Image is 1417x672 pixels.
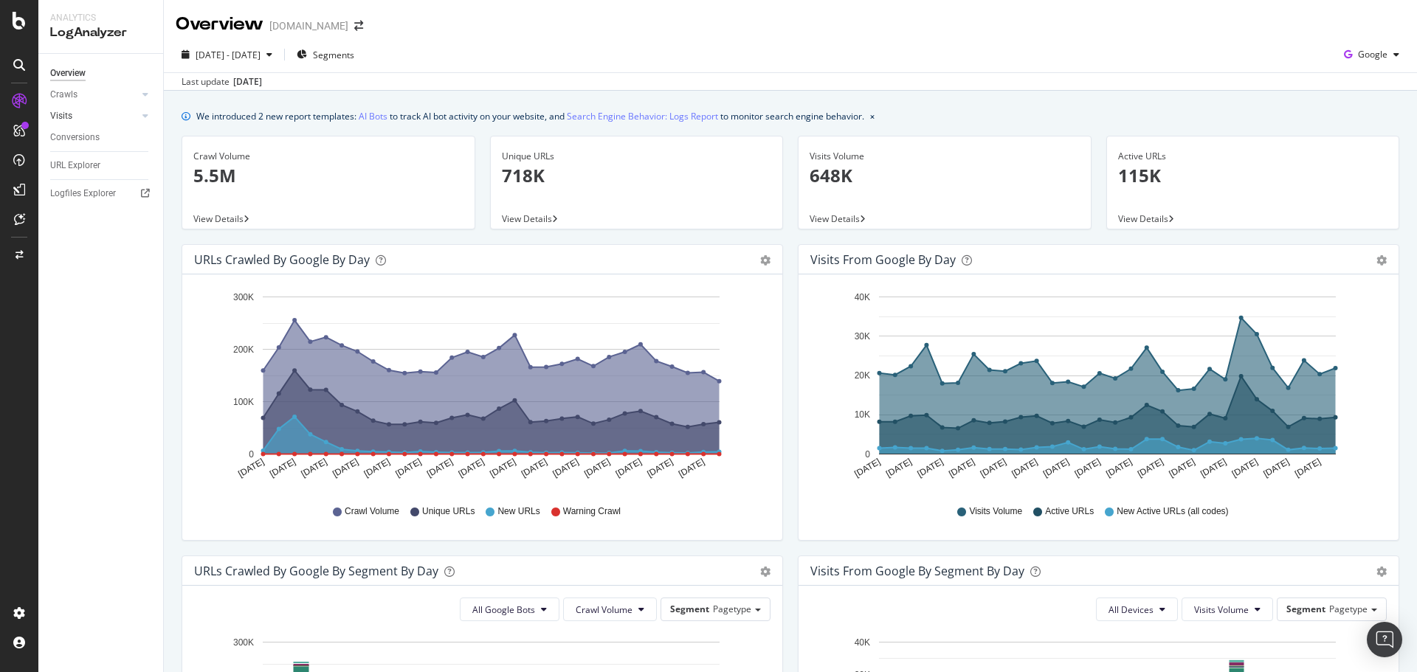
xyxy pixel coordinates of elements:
[233,397,254,407] text: 100K
[1010,457,1039,479] text: [DATE]
[947,457,976,479] text: [DATE]
[50,66,153,81] a: Overview
[194,286,765,491] div: A chart.
[50,12,151,24] div: Analytics
[193,212,244,225] span: View Details
[1096,597,1178,621] button: All Devices
[460,597,559,621] button: All Google Bots
[194,252,370,267] div: URLs Crawled by Google by day
[1168,457,1197,479] text: [DATE]
[1367,622,1402,657] div: Open Intercom Messenger
[502,212,552,225] span: View Details
[354,21,363,31] div: arrow-right-arrow-left
[1338,43,1405,66] button: Google
[1104,457,1134,479] text: [DATE]
[645,457,675,479] text: [DATE]
[422,505,475,518] span: Unique URLs
[425,457,455,479] text: [DATE]
[1376,567,1387,577] div: gear
[567,108,718,124] a: Search Engine Behavior: Logs Report
[810,150,1080,163] div: Visits Volume
[50,66,86,81] div: Overview
[236,457,266,479] text: [DATE]
[1109,603,1154,616] span: All Devices
[1293,457,1323,479] text: [DATE]
[810,163,1080,188] p: 648K
[1118,212,1168,225] span: View Details
[497,505,539,518] span: New URLs
[176,43,278,66] button: [DATE] - [DATE]
[760,567,770,577] div: gear
[1182,597,1273,621] button: Visits Volume
[393,457,423,479] text: [DATE]
[855,637,870,648] text: 40K
[313,49,354,61] span: Segments
[193,163,463,188] p: 5.5M
[979,457,1008,479] text: [DATE]
[1376,255,1387,266] div: gear
[866,105,878,127] button: close banner
[291,43,360,66] button: Segments
[1230,457,1260,479] text: [DATE]
[551,457,581,479] text: [DATE]
[345,505,399,518] span: Crawl Volume
[810,564,1024,578] div: Visits from Google By Segment By Day
[852,457,882,479] text: [DATE]
[916,457,945,479] text: [DATE]
[1073,457,1103,479] text: [DATE]
[1045,505,1094,518] span: Active URLs
[331,457,360,479] text: [DATE]
[196,108,864,124] div: We introduced 2 new report templates: to track AI bot activity on your website, and to monitor se...
[1199,457,1228,479] text: [DATE]
[182,75,262,89] div: Last update
[182,108,1399,124] div: info banner
[194,564,438,578] div: URLs Crawled by Google By Segment By Day
[1117,505,1228,518] span: New Active URLs (all codes)
[1136,457,1165,479] text: [DATE]
[50,130,100,145] div: Conversions
[50,158,100,173] div: URL Explorer
[563,505,621,518] span: Warning Crawl
[1261,457,1291,479] text: [DATE]
[472,603,535,616] span: All Google Bots
[193,150,463,163] div: Crawl Volume
[1329,603,1368,615] span: Pagetype
[520,457,549,479] text: [DATE]
[810,286,1382,491] svg: A chart.
[614,457,644,479] text: [DATE]
[359,108,387,124] a: AI Bots
[563,597,657,621] button: Crawl Volume
[50,108,72,124] div: Visits
[233,344,254,355] text: 200K
[457,457,486,479] text: [DATE]
[249,449,254,460] text: 0
[50,108,138,124] a: Visits
[488,457,517,479] text: [DATE]
[300,457,329,479] text: [DATE]
[50,186,153,201] a: Logfiles Explorer
[268,457,297,479] text: [DATE]
[502,163,772,188] p: 718K
[670,603,709,615] span: Segment
[760,255,770,266] div: gear
[233,75,262,89] div: [DATE]
[713,603,751,615] span: Pagetype
[1286,603,1325,615] span: Segment
[50,87,138,103] a: Crawls
[1358,48,1387,60] span: Google
[865,449,870,460] text: 0
[176,12,263,37] div: Overview
[50,130,153,145] a: Conversions
[576,603,632,616] span: Crawl Volume
[50,186,116,201] div: Logfiles Explorer
[196,49,261,61] span: [DATE] - [DATE]
[50,24,151,41] div: LogAnalyzer
[362,457,392,479] text: [DATE]
[1194,603,1249,616] span: Visits Volume
[1041,457,1071,479] text: [DATE]
[810,212,860,225] span: View Details
[50,87,77,103] div: Crawls
[855,370,870,381] text: 20K
[969,505,1022,518] span: Visits Volume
